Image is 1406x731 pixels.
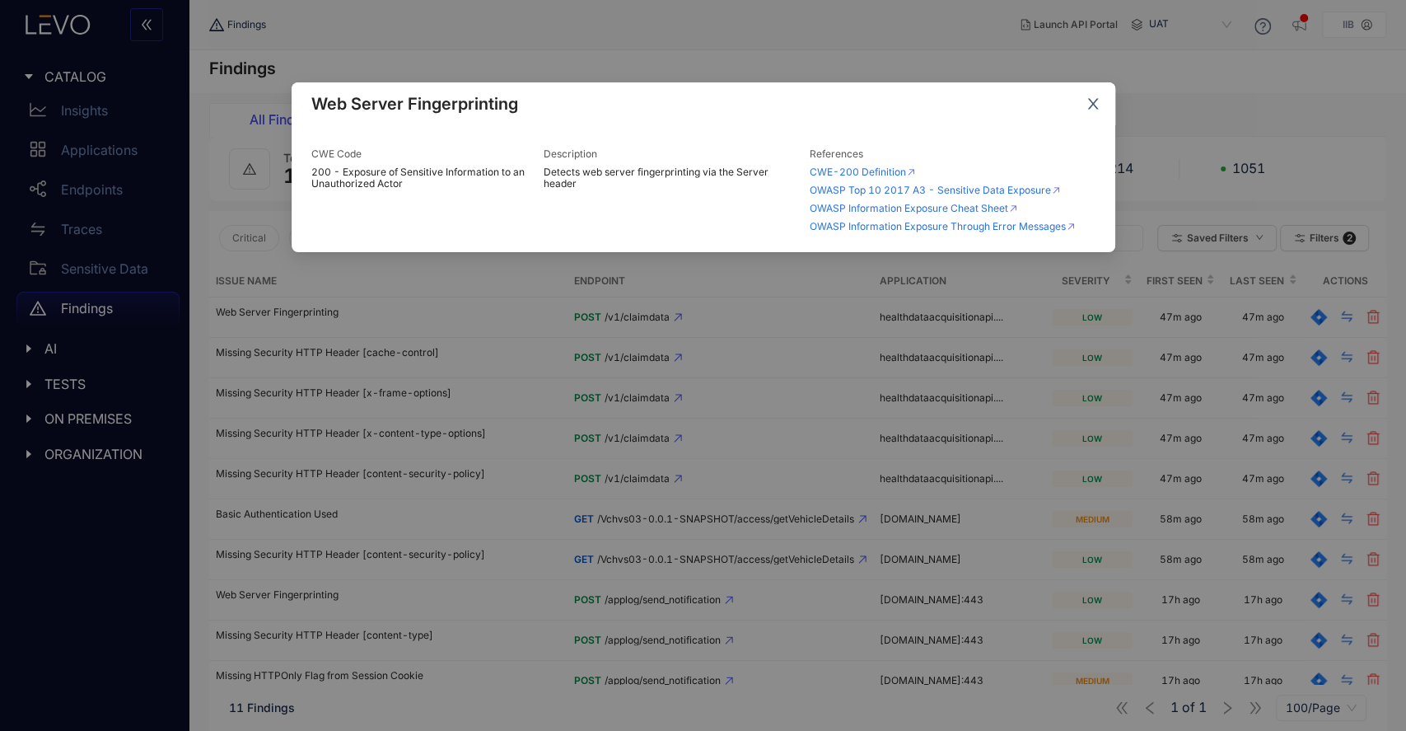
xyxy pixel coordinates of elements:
a: OWASP Information Exposure Through Error Messages [809,221,1074,232]
span: close [1086,96,1100,111]
span: 200 - Exposure of Sensitive Information to an Unauthorized Actor [311,166,530,190]
span: CWE Code [311,148,362,160]
a: OWASP Top 10 2017 A3 - Sensitive Data Exposure [809,185,1059,196]
span: Description [544,148,597,160]
span: Web Server Fingerprinting [311,96,1095,112]
span: Detects web server fingerprinting via the Server header [544,166,796,190]
button: Close [1071,82,1115,127]
a: OWASP Information Exposure Cheat Sheet [809,203,1016,214]
a: CWE-200 Definition [809,166,914,178]
span: References [809,148,862,160]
